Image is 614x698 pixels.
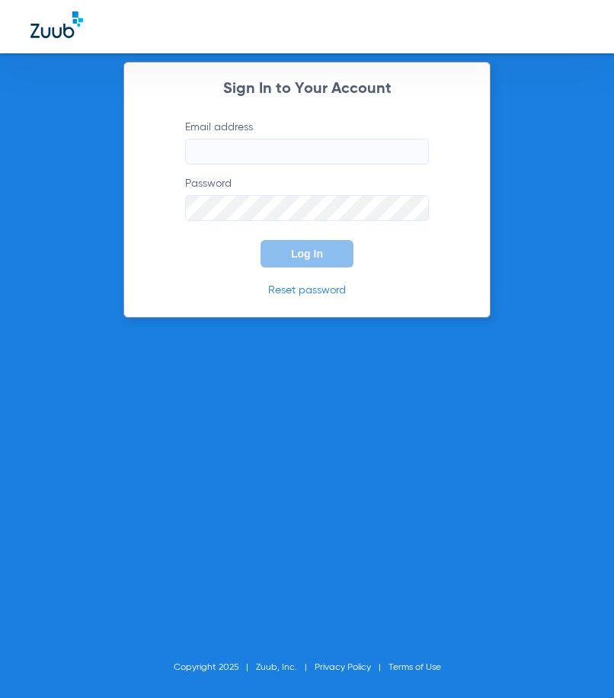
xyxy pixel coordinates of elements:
input: Email address [185,139,429,165]
a: Reset password [268,285,346,296]
label: Password [185,176,429,221]
span: Log In [291,248,323,260]
a: Privacy Policy [315,663,371,672]
h2: Sign In to Your Account [162,82,452,97]
li: Zuub, Inc. [256,660,315,675]
img: Zuub Logo [30,11,83,38]
input: Password [185,195,429,221]
label: Email address [185,120,429,165]
a: Terms of Use [389,663,441,672]
button: Log In [261,240,353,267]
li: Copyright 2025 [174,660,256,675]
